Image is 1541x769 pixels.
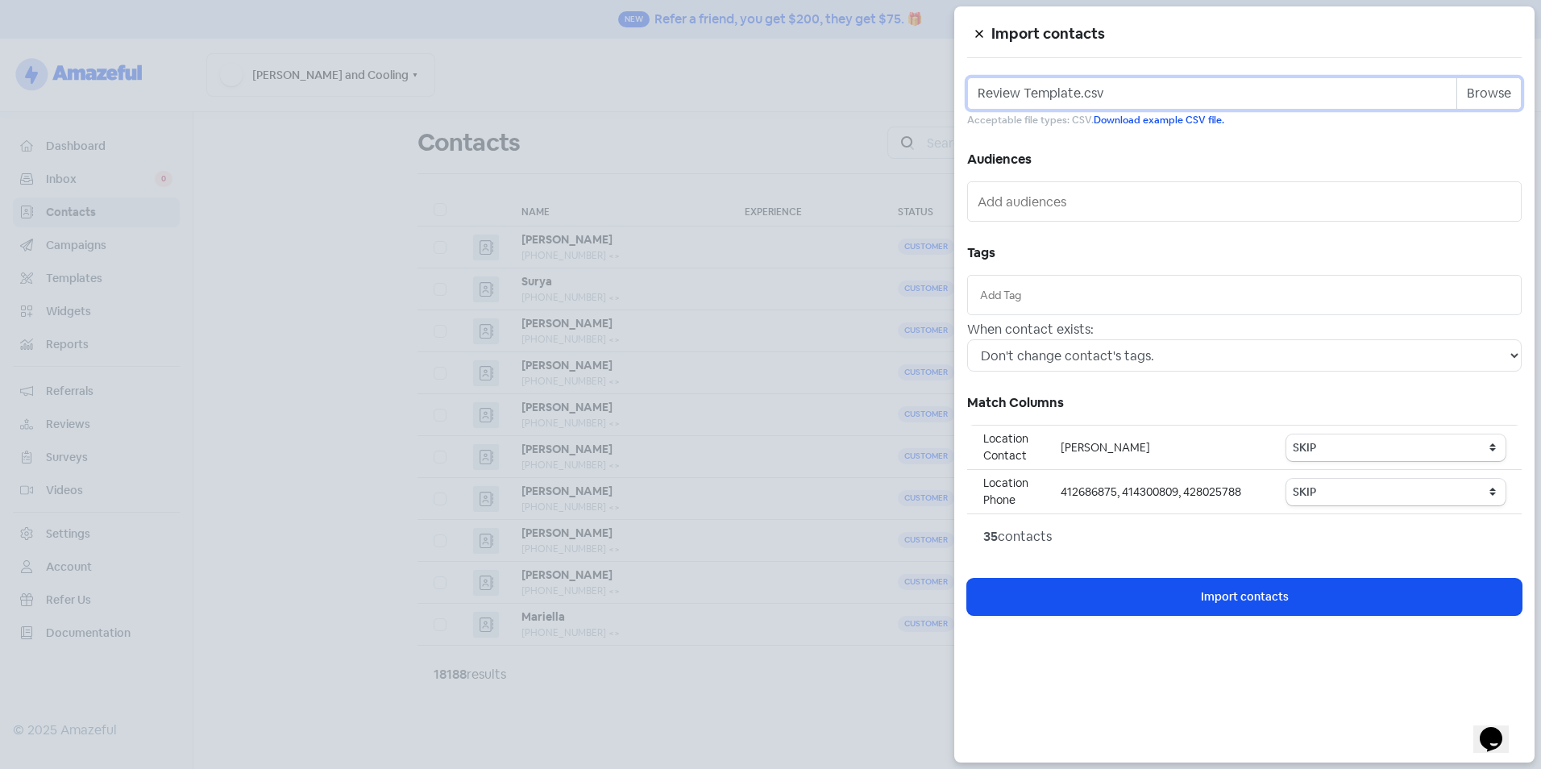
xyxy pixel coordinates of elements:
[991,22,1522,46] h5: Import contacts
[967,426,1045,470] td: Location Contact
[1045,426,1270,470] td: [PERSON_NAME]
[978,189,1514,214] input: Add audiences
[967,579,1522,615] button: Import contacts
[1201,588,1289,605] span: Import contacts
[967,470,1045,514] td: Location Phone
[967,113,1522,128] small: Acceptable file types: CSV.
[1045,470,1270,514] td: 412686875, 414300809, 428025788
[967,241,1522,265] h5: Tags
[980,286,1509,304] input: Add Tag
[967,148,1522,172] h5: Audiences
[1094,114,1224,127] a: Download example CSV file.
[1473,705,1525,753] iframe: chat widget
[983,527,1506,547] div: contacts
[967,320,1522,339] div: When contact exists:
[983,528,998,545] strong: 35
[967,391,1522,415] h5: Match Columns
